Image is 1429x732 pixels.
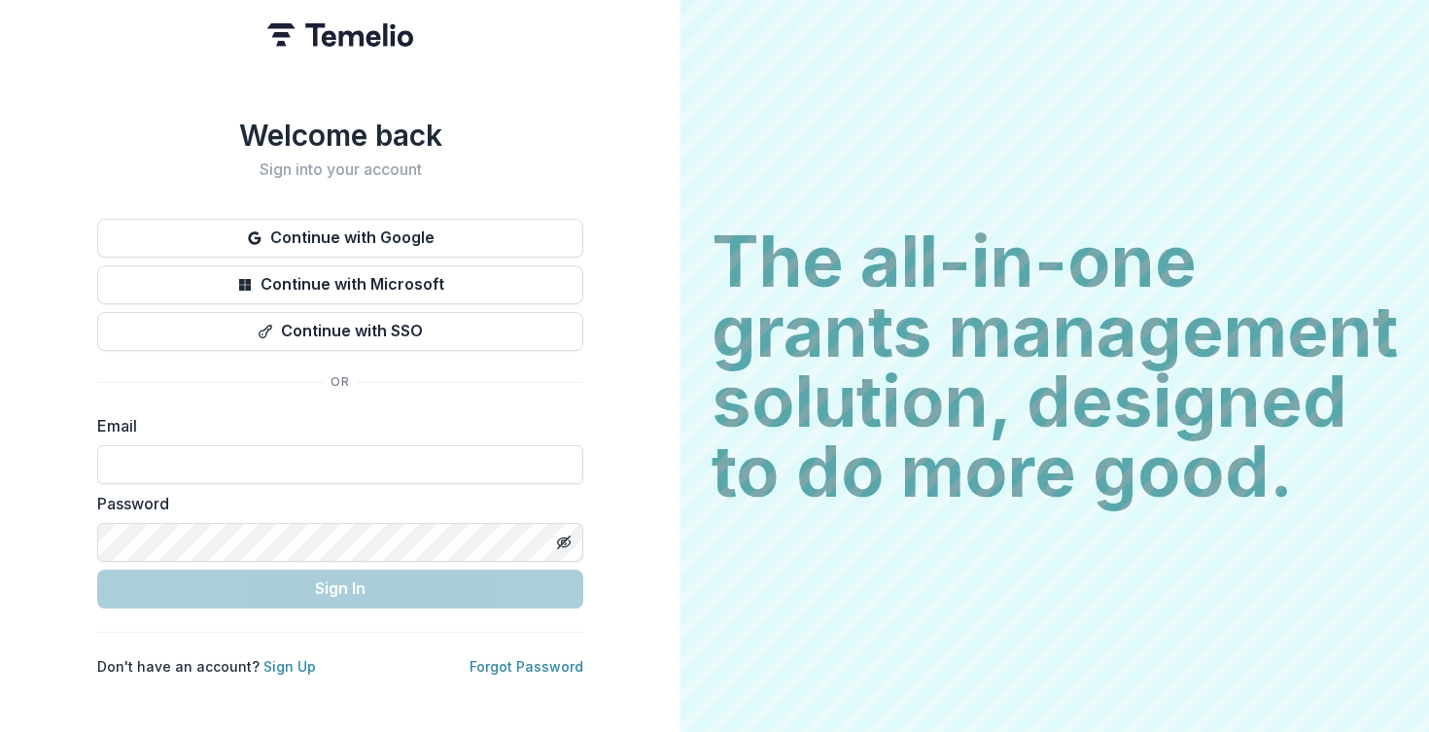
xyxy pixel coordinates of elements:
label: Password [97,492,572,515]
button: Continue with SSO [97,312,583,351]
h2: Sign into your account [97,160,583,179]
a: Sign Up [263,658,316,675]
label: Email [97,414,572,437]
button: Toggle password visibility [548,527,579,558]
button: Sign In [97,570,583,609]
h1: Welcome back [97,118,583,153]
button: Continue with Google [97,219,583,258]
img: Temelio [267,23,413,47]
button: Continue with Microsoft [97,265,583,304]
a: Forgot Password [470,658,583,675]
p: Don't have an account? [97,656,316,677]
